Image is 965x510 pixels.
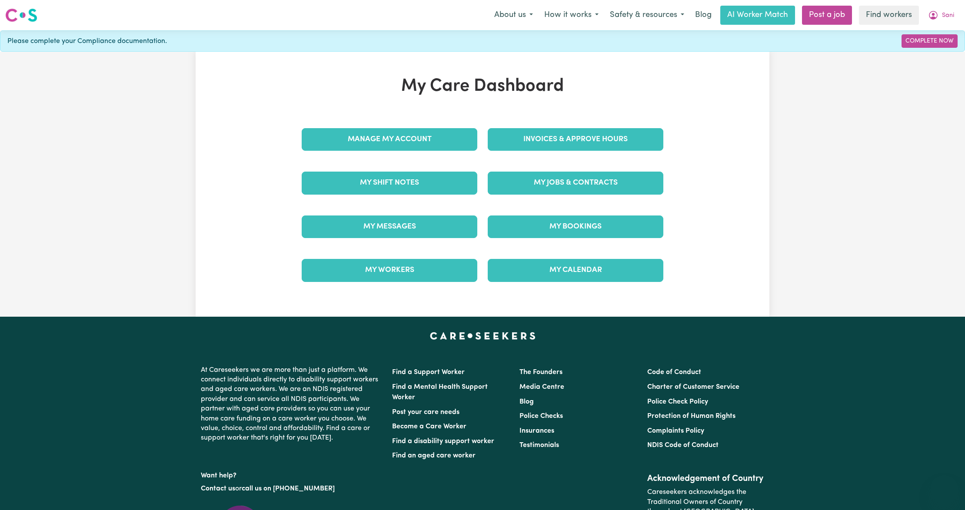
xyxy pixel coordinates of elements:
button: Safety & resources [604,6,690,24]
button: How it works [539,6,604,24]
a: Testimonials [519,442,559,449]
a: Contact us [201,485,235,492]
p: or [201,480,382,497]
a: AI Worker Match [720,6,795,25]
a: My Messages [302,215,477,238]
button: My Account [922,6,960,24]
a: Protection of Human Rights [647,413,735,420]
a: Invoices & Approve Hours [488,128,663,151]
a: Find workers [859,6,919,25]
a: Careseekers logo [5,5,37,25]
span: Please complete your Compliance documentation. [7,36,167,46]
a: Police Check Policy [647,398,708,405]
p: At Careseekers we are more than just a platform. We connect individuals directly to disability su... [201,362,382,447]
a: Police Checks [519,413,563,420]
a: Careseekers home page [430,332,536,339]
a: Post a job [802,6,852,25]
a: Complete Now [902,34,958,48]
a: Complaints Policy [647,427,704,434]
a: My Bookings [488,215,663,238]
a: Become a Care Worker [392,423,466,430]
a: Manage My Account [302,128,477,151]
a: Post your care needs [392,409,459,416]
a: Find an aged care worker [392,452,476,459]
a: Media Centre [519,384,564,391]
a: Find a Support Worker [392,369,465,376]
a: My Calendar [488,259,663,281]
a: Find a disability support worker [392,438,494,445]
a: Blog [690,6,717,25]
a: call us on [PHONE_NUMBER] [242,485,335,492]
a: Blog [519,398,534,405]
a: Find a Mental Health Support Worker [392,384,488,401]
iframe: Button to launch messaging window, conversation in progress [930,475,958,503]
button: About us [489,6,539,24]
a: Code of Conduct [647,369,701,376]
span: Sani [942,11,954,20]
a: My Shift Notes [302,172,477,194]
a: The Founders [519,369,562,376]
a: My Workers [302,259,477,281]
a: Insurances [519,427,554,434]
a: My Jobs & Contracts [488,172,663,194]
h1: My Care Dashboard [296,76,669,97]
a: NDIS Code of Conduct [647,442,719,449]
a: Charter of Customer Service [647,384,739,391]
p: Want help? [201,467,382,480]
img: Careseekers logo [5,7,37,23]
h2: Acknowledgement of Country [647,474,764,484]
